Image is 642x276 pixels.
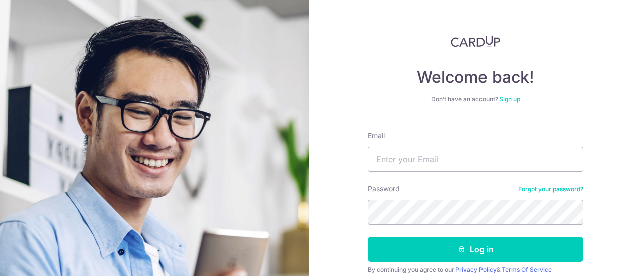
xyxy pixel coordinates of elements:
[502,266,552,273] a: Terms Of Service
[368,147,583,172] input: Enter your Email
[368,95,583,103] div: Don’t have an account?
[451,35,500,47] img: CardUp Logo
[368,184,400,194] label: Password
[455,266,497,273] a: Privacy Policy
[368,67,583,87] h4: Welcome back!
[368,131,385,141] label: Email
[368,266,583,274] div: By continuing you agree to our &
[518,185,583,193] a: Forgot your password?
[368,237,583,262] button: Log in
[499,95,520,103] a: Sign up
